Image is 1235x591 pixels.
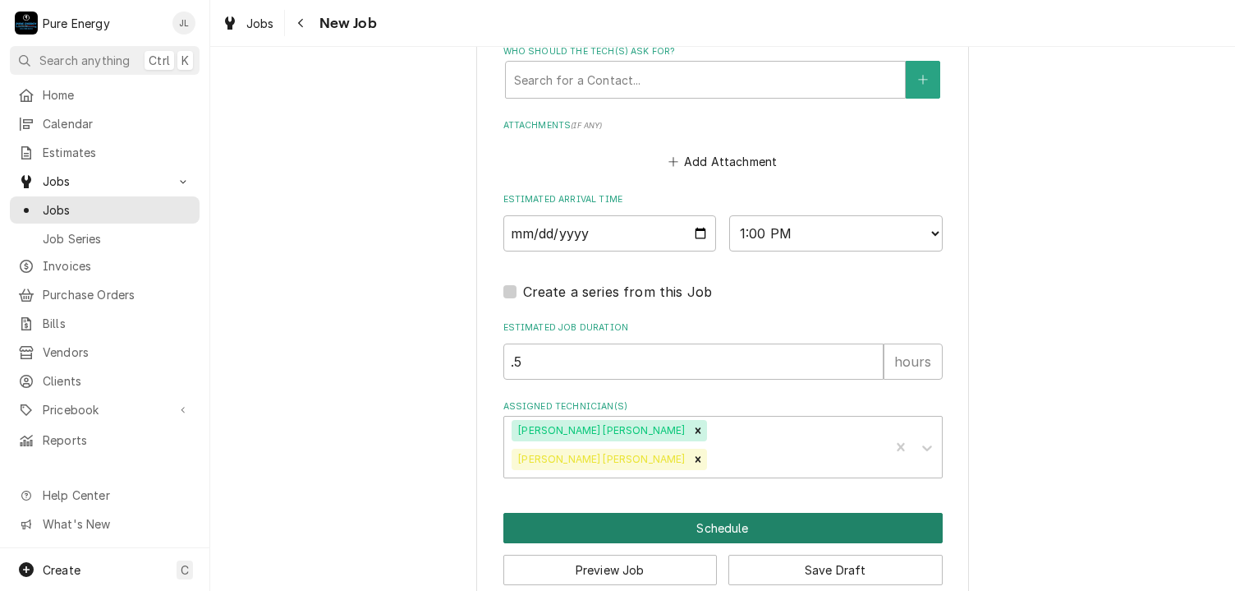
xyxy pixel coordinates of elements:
button: Add Attachment [665,150,780,173]
div: [PERSON_NAME] [PERSON_NAME] [512,420,688,441]
span: Bills [43,315,191,332]
a: Go to Help Center [10,482,200,509]
a: Estimates [10,139,200,166]
span: Estimates [43,144,191,161]
div: P [15,12,38,35]
span: Invoices [43,257,191,275]
a: Vendors [10,339,200,366]
span: Pricebook [43,401,167,418]
a: Home [10,81,200,109]
span: Jobs [43,173,167,190]
span: New Job [314,12,377,35]
svg: Create New Contact [918,74,928,85]
button: Search anythingCtrlK [10,46,200,75]
div: Attachments [503,119,943,173]
label: Create a series from this Job [523,282,713,302]
span: Vendors [43,344,191,361]
button: Schedule [503,513,943,543]
div: Pure Energy's Avatar [15,12,38,35]
a: Purchase Orders [10,281,200,308]
span: C [181,561,189,579]
span: Calendar [43,115,191,132]
span: Help Center [43,487,190,504]
a: Reports [10,427,200,454]
select: Time Select [729,215,943,252]
label: Who should the tech(s) ask for? [503,45,943,58]
span: Create [43,563,80,577]
div: Button Group [503,513,943,585]
span: Home [43,86,191,104]
button: Create New Contact [906,61,940,99]
div: Button Group Row [503,513,943,543]
a: Jobs [10,196,200,224]
a: Calendar [10,110,200,137]
span: K [181,52,189,69]
span: Job Series [43,230,191,247]
a: Go to What's New [10,510,200,538]
span: Jobs [43,201,191,219]
a: Job Series [10,225,200,252]
input: Date [503,215,717,252]
div: Estimated Arrival Time [503,193,943,252]
div: James Linnenkamp's Avatar [172,12,195,35]
div: [PERSON_NAME] [PERSON_NAME] [512,449,688,470]
span: Clients [43,372,191,390]
div: Who should the tech(s) ask for? [503,45,943,99]
a: Jobs [215,10,281,37]
div: Remove Rodolfo Hernandez Lorenzo [689,449,707,470]
div: Button Group Row [503,543,943,585]
a: Clients [10,367,200,395]
div: Remove Albert Hernandez Soto [689,420,707,441]
button: Navigate back [288,10,314,36]
label: Estimated Arrival Time [503,193,943,206]
button: Preview Job [503,555,718,585]
span: Reports [43,432,191,449]
label: Attachments [503,119,943,132]
span: Jobs [246,15,274,32]
label: Estimated Job Duration [503,321,943,335]
a: Go to Jobs [10,168,200,195]
span: ( if any ) [571,121,602,130]
span: Search anything [39,52,130,69]
div: hours [884,344,943,380]
span: Ctrl [149,52,170,69]
a: Bills [10,310,200,337]
a: Go to Pricebook [10,396,200,423]
a: Invoices [10,252,200,279]
span: What's New [43,515,190,533]
label: Assigned Technician(s) [503,400,943,413]
span: Purchase Orders [43,286,191,303]
div: Assigned Technician(s) [503,400,943,478]
div: Estimated Job Duration [503,321,943,380]
button: Save Draft [728,555,943,585]
div: JL [172,12,195,35]
div: Pure Energy [43,15,110,32]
